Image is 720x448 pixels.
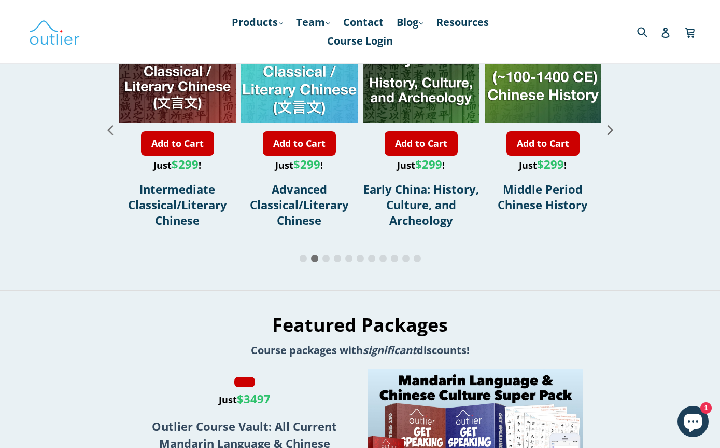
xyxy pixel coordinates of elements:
a: Course Login [322,32,398,50]
a: Intermediate Classical/Literary Chinese [128,181,227,228]
span: Just [219,393,271,406]
span: Go to slide 4 [334,255,341,262]
input: Search [634,21,663,42]
span: Go to slide 1 [300,255,307,262]
span: $299 [172,156,199,172]
span: Go to slide 6 [357,255,364,262]
span: Go to slide 11 [414,255,421,262]
span: Go to slide 3 [322,255,330,262]
span: $299 [293,156,320,172]
a: Middle Period Chinese History [498,181,588,212]
div: 3 / 11 [241,6,358,253]
a: Blog [391,13,429,32]
a: Team [291,13,335,32]
span: Go to slide 9 [391,255,398,262]
a: Early China: History, Culture, and Archeology [363,181,479,228]
span: Go to slide 10 [402,255,410,262]
div: 2 / 11 [119,6,236,253]
span: $299 [537,156,564,172]
div: 5 / 11 [485,6,601,253]
span: Go to slide 5 [345,255,352,262]
a: Add to Cart [385,131,458,156]
a: Contact [338,13,389,32]
a: Add to Cart [141,131,214,156]
span: Just ! [275,159,323,171]
inbox-online-store-chat: Shopify online store chat [674,406,712,440]
em: significant [363,343,417,357]
span: Just ! [519,159,567,171]
div: Previous slide [101,6,119,253]
span: Course packages with discounts! [251,343,470,357]
img: Outlier Linguistics [29,17,80,47]
span: Go to slide 8 [379,255,387,262]
div: 4 / 11 [363,6,479,253]
div: Next slide [601,6,619,253]
a: Products [227,13,288,32]
a: Add to Cart [263,131,336,156]
span: Go to slide 7 [368,255,375,262]
span: Just ! [397,159,445,171]
a: Add to Cart [506,131,580,156]
span: Just ! [153,159,201,171]
a: Advanced Classical/Literary Chinese [250,181,349,228]
a: Resources [431,13,494,32]
span: $299 [415,156,442,172]
span: Go to slide 2 [311,255,318,262]
span: $3497 [237,391,271,406]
